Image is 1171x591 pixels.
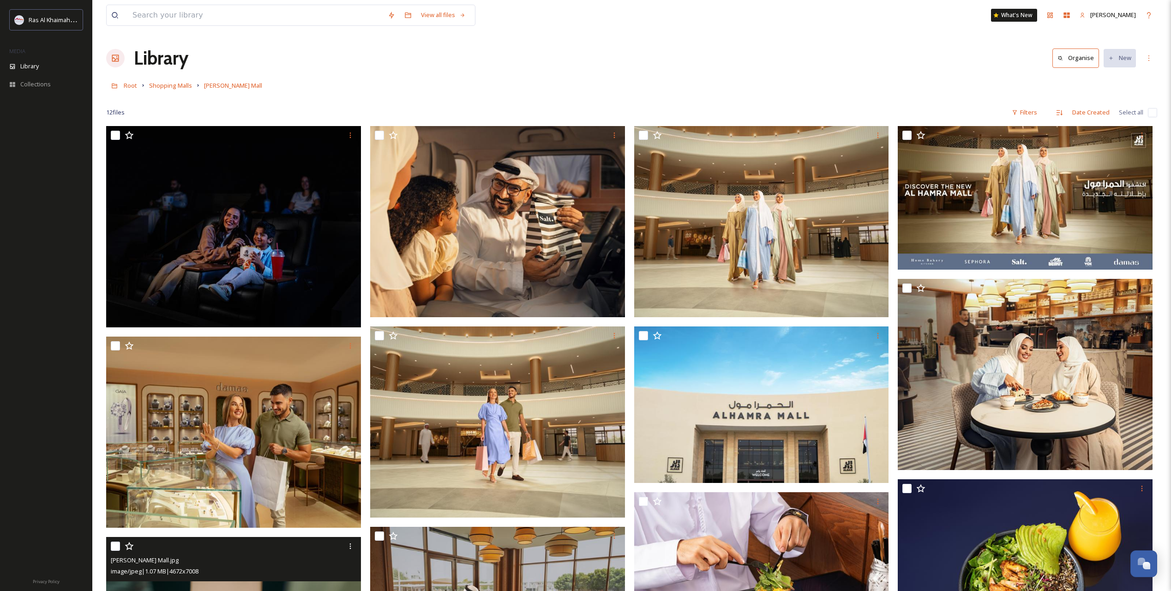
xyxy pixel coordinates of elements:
[20,80,51,89] span: Collections
[111,556,179,564] span: [PERSON_NAME] Mall.jpg
[634,326,889,482] img: Al Hamra Mall.jpg
[20,62,39,71] span: Library
[370,326,625,518] img: Al Hamra Mall.jpg
[898,126,1153,270] img: Al Hamra Mall.jpg
[1007,103,1042,121] div: Filters
[991,9,1037,22] a: What's New
[1068,103,1114,121] div: Date Created
[128,5,383,25] input: Search your library
[1104,49,1136,67] button: New
[149,81,192,90] span: Shopping Malls
[106,337,361,528] img: Al Hamra Mall.jpg
[124,81,137,90] span: Root
[370,126,625,317] img: Al Hamra Mall.jpg
[416,6,470,24] a: View all files
[15,15,24,24] img: Logo_RAKTDA_RGB-01.png
[898,279,1153,470] img: Al Hamra Mall.jpg
[33,579,60,585] span: Privacy Policy
[1075,6,1141,24] a: [PERSON_NAME]
[1119,108,1143,117] span: Select all
[1090,11,1136,19] span: [PERSON_NAME]
[29,15,159,24] span: Ras Al Khaimah Tourism Development Authority
[204,80,262,91] a: [PERSON_NAME] Mall
[1052,48,1104,67] a: Organise
[111,567,198,575] span: image/jpeg | 1.07 MB | 4672 x 7008
[9,48,25,54] span: MEDIA
[149,80,192,91] a: Shopping Malls
[1052,48,1099,67] button: Organise
[106,126,361,327] img: Al Hamra Mall.jpg
[124,80,137,91] a: Root
[204,81,262,90] span: [PERSON_NAME] Mall
[33,575,60,586] a: Privacy Policy
[106,108,125,117] span: 12 file s
[1130,550,1157,577] button: Open Chat
[134,44,188,72] a: Library
[634,126,889,317] img: Al Hamra Mall.jpg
